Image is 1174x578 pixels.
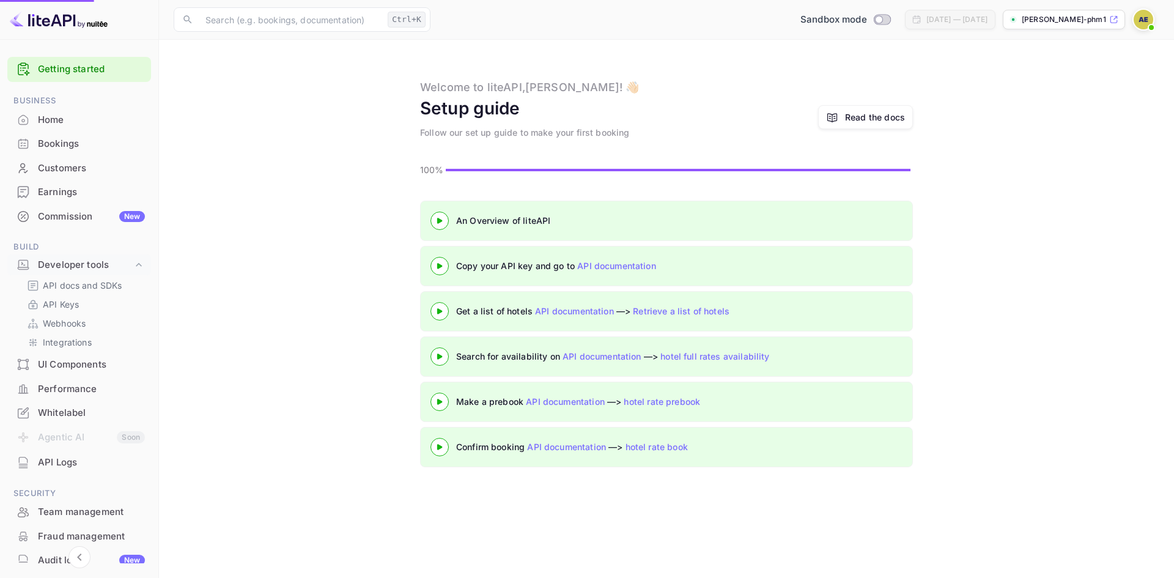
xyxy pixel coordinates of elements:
span: Business [7,94,151,108]
div: Audit logsNew [7,549,151,572]
div: [DATE] — [DATE] [926,14,988,25]
div: Switch to Production mode [796,13,895,27]
a: API documentation [563,351,641,361]
div: API Logs [38,456,145,470]
span: Build [7,240,151,254]
span: Security [7,487,151,500]
div: Developer tools [38,258,133,272]
div: Bookings [7,132,151,156]
a: Earnings [7,180,151,203]
p: [PERSON_NAME]-phm1... [1022,14,1107,25]
div: Earnings [38,185,145,199]
a: API Logs [7,451,151,473]
a: Fraud management [7,525,151,547]
div: Fraud management [7,525,151,549]
div: API Keys [22,295,146,313]
a: API documentation [527,442,606,452]
div: New [119,555,145,566]
div: Performance [7,377,151,401]
a: Audit logsNew [7,549,151,571]
div: Whitelabel [38,406,145,420]
div: API docs and SDKs [22,276,146,294]
div: Customers [38,161,145,176]
div: Search for availability on —> [456,350,884,363]
p: Webhooks [43,317,86,330]
div: Performance [38,382,145,396]
a: Team management [7,500,151,523]
a: UI Components [7,353,151,376]
div: Confirm booking —> [456,440,762,453]
a: Performance [7,377,151,400]
div: Team management [38,505,145,519]
div: CommissionNew [7,205,151,229]
div: UI Components [38,358,145,372]
a: Whitelabel [7,401,151,424]
div: Ctrl+K [388,12,426,28]
div: Bookings [38,137,145,151]
div: Get a list of hotels —> [456,305,762,317]
div: Customers [7,157,151,180]
div: Make a prebook —> [456,395,762,408]
a: Retrieve a list of hotels [633,306,729,316]
div: Developer tools [7,254,151,276]
span: Sandbox mode [800,13,867,27]
div: Integrations [22,333,146,351]
a: API documentation [535,306,614,316]
a: Bookings [7,132,151,155]
a: Read the docs [845,111,905,124]
a: API Keys [27,298,141,311]
div: Welcome to liteAPI, [PERSON_NAME] ! 👋🏻 [420,79,639,95]
div: Getting started [7,57,151,82]
p: API Keys [43,298,79,311]
p: API docs and SDKs [43,279,122,292]
div: New [119,211,145,222]
a: Home [7,108,151,131]
a: Webhooks [27,317,141,330]
div: Copy your API key and go to [456,259,762,272]
div: API Logs [7,451,151,475]
div: Follow our set up guide to make your first booking [420,126,630,139]
div: Fraud management [38,530,145,544]
a: Integrations [27,336,141,349]
a: CommissionNew [7,205,151,228]
button: Collapse navigation [68,546,90,568]
div: Audit logs [38,554,145,568]
a: hotel rate prebook [624,396,700,407]
a: API documentation [577,261,656,271]
a: hotel rate book [626,442,688,452]
a: hotel full rates availability [660,351,769,361]
div: Home [7,108,151,132]
div: Webhooks [22,314,146,332]
div: Setup guide [420,95,520,121]
a: Getting started [38,62,145,76]
div: Earnings [7,180,151,204]
p: Integrations [43,336,92,349]
div: Home [38,113,145,127]
img: LiteAPI logo [10,10,108,29]
input: Search (e.g. bookings, documentation) [198,7,383,32]
a: API docs and SDKs [27,279,141,292]
a: API documentation [526,396,605,407]
div: Whitelabel [7,401,151,425]
img: Anthony Essberger [1134,10,1153,29]
a: Read the docs [818,105,913,129]
div: UI Components [7,353,151,377]
div: Commission [38,210,145,224]
p: 100% [420,163,442,176]
a: Customers [7,157,151,179]
div: An Overview of liteAPI [456,214,762,227]
div: Team management [7,500,151,524]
